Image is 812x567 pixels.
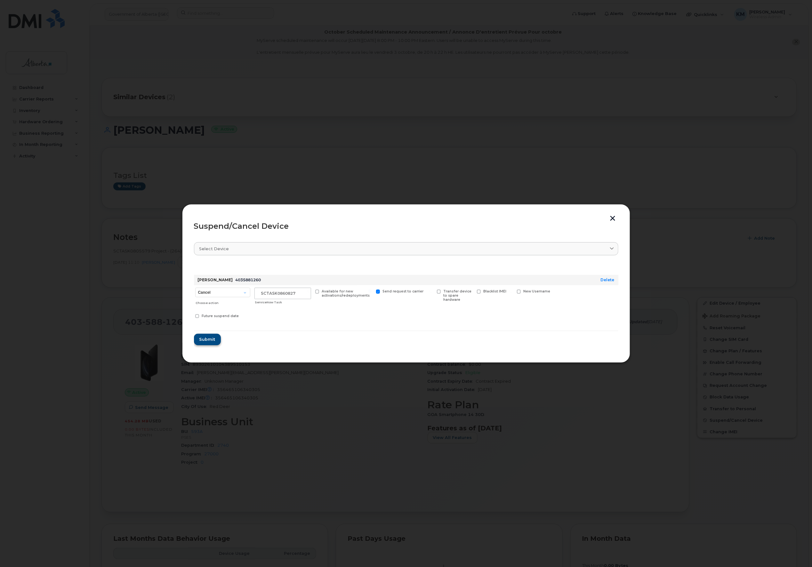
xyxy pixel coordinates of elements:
[199,336,215,342] span: Submit
[368,290,372,293] input: Send request to carrier
[509,290,512,293] input: New Username
[469,290,472,293] input: Blacklist IMEI
[194,242,618,255] a: Select device
[322,289,370,298] span: Available for new activations/redeployments
[523,289,550,293] span: New Username
[196,298,250,306] div: Choose action
[198,277,233,282] strong: [PERSON_NAME]
[199,246,229,252] span: Select device
[601,277,615,282] a: Delete
[194,334,221,345] button: Submit
[254,288,311,299] input: ServiceNow Task
[308,290,311,293] input: Available for new activations/redeployments
[443,289,471,302] span: Transfer device to spare hardware
[202,314,239,318] span: Future suspend date
[255,300,311,305] div: ServiceNow Task
[236,277,261,282] span: 4035881260
[429,290,432,293] input: Transfer device to spare hardware
[382,289,423,293] span: Send request to carrier
[483,289,506,293] span: Blacklist IMEI
[194,222,618,230] div: Suspend/Cancel Device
